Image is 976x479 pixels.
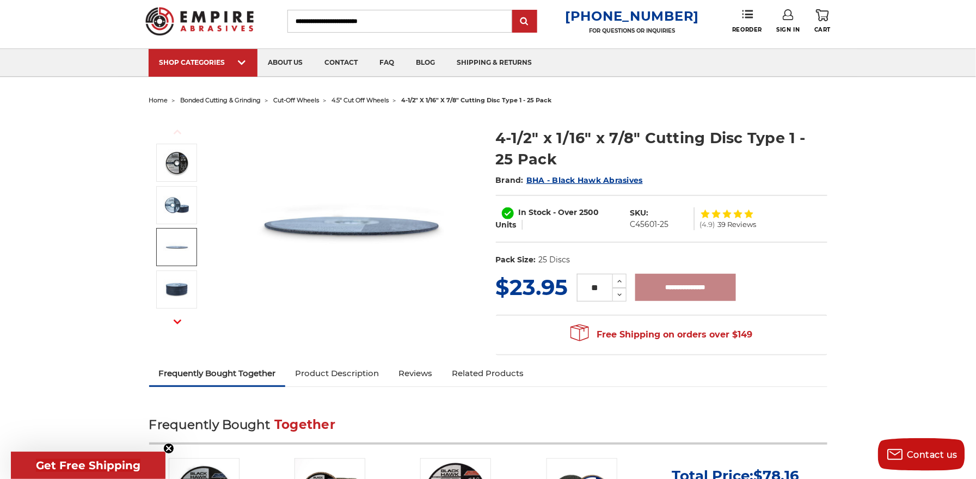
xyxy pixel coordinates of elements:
[36,459,140,472] span: Get Free Shipping
[570,324,752,346] span: Free Shipping on orders over $149
[496,274,568,300] span: $23.95
[496,175,524,185] span: Brand:
[332,96,389,104] a: 4.5" cut off wheels
[814,26,831,33] span: Cart
[163,192,191,219] img: 4-1/2" x .06" x 7/8" Cut off wheels
[257,49,314,77] a: about us
[700,221,715,228] span: (4.9)
[777,26,800,33] span: Sign In
[580,207,599,217] span: 2500
[538,254,570,266] dd: 25 Discs
[514,11,536,33] input: Submit
[163,149,191,176] img: 4-1/2" x 1/16" x 7/8" Cutting Disc Type 1 - 25 Pack
[369,49,406,77] a: faq
[814,9,831,33] a: Cart
[907,450,958,460] span: Contact us
[149,96,168,104] a: home
[718,221,757,228] span: 39 Reviews
[159,58,247,66] div: SHOP CATEGORIES
[389,361,442,385] a: Reviews
[442,361,533,385] a: Related Products
[163,443,174,454] button: Close teaser
[402,96,552,104] span: 4-1/2" x 1/16" x 7/8" cutting disc type 1 - 25 pack
[149,417,271,432] span: Frequently Bought
[181,96,261,104] a: bonded cutting & grinding
[878,438,965,471] button: Contact us
[630,219,668,230] dd: C45601-25
[496,220,517,230] span: Units
[554,207,578,217] span: - Over
[496,127,827,170] h1: 4-1/2" x 1/16" x 7/8" Cutting Disc Type 1 - 25 Pack
[164,120,191,144] button: Previous
[314,49,369,77] a: contact
[274,96,320,104] a: cut-off wheels
[164,310,191,334] button: Next
[526,175,643,185] a: BHA - Black Hawk Abrasives
[519,207,551,217] span: In Stock
[11,452,165,479] div: Get Free ShippingClose teaser
[496,254,536,266] dt: Pack Size:
[446,49,543,77] a: shipping & returns
[630,207,648,219] dt: SKU:
[565,27,699,34] p: FOR QUESTIONS OR INQUIRIES
[732,9,762,33] a: Reorder
[163,234,191,261] img: Long lasting Metal cutting disc, 4.5 inch diameter
[163,276,191,303] img: 4-1/2" x 7/8" Cut-off wheels
[285,361,389,385] a: Product Description
[149,361,286,385] a: Frequently Bought Together
[732,26,762,33] span: Reorder
[406,49,446,77] a: blog
[565,8,699,24] a: [PHONE_NUMBER]
[242,116,460,334] img: 4-1/2" x 1/16" x 7/8" Cutting Disc Type 1 - 25 Pack
[274,417,335,432] span: Together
